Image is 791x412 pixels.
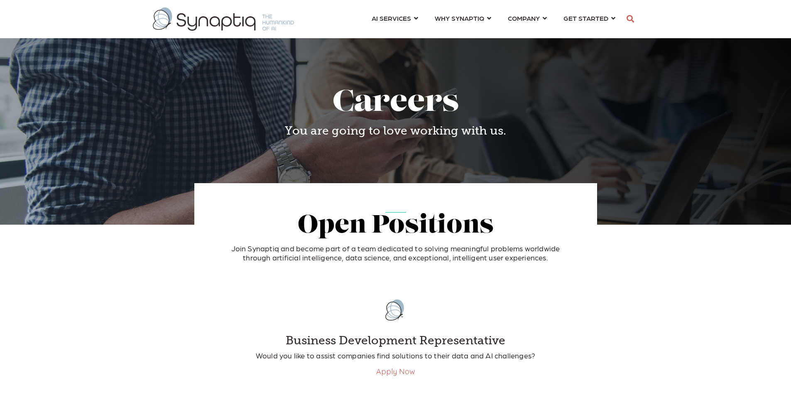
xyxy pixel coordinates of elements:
[221,213,570,240] h2: Open Positions
[201,87,591,120] h1: Careers
[363,4,624,34] nav: menu
[563,10,615,26] a: GET STARTED
[563,12,608,24] span: GET STARTED
[508,12,540,24] span: COMPANY
[372,12,411,24] span: AI SERVICES
[231,244,560,262] span: Join Synaptiq and become part of a team dedicated to solving meaningful problems worldwide throug...
[372,10,418,26] a: AI SERVICES
[435,12,484,24] span: WHY SYNAPTIQ
[375,290,416,330] img: synaptiq-logo-rgb_full-color-logomark-1
[508,10,547,26] a: COMPANY
[230,334,562,348] h4: Business Development Representative
[230,351,562,360] p: Would you like to assist companies find solutions to their data and AI challenges?
[201,124,591,138] h4: You are going to love working with us.
[435,10,491,26] a: WHY SYNAPTIQ
[153,7,294,31] img: synaptiq logo-1
[376,367,415,376] a: Apply Now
